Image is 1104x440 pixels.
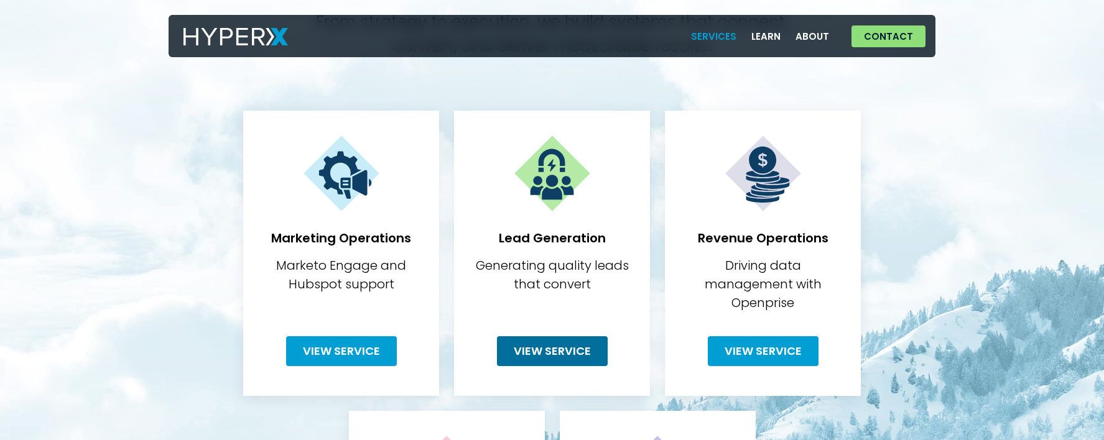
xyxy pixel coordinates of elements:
iframe: Drift Widget Chat Controller [1042,378,1089,425]
img: Services 5 [723,133,804,214]
p: Driving data management with Openprise [680,256,846,312]
h3: From strategy to execution, we build systems that connect, convert, and deliver measurable results. [300,10,804,58]
a: Services [684,24,744,49]
strong: Marketing Operations [271,229,411,247]
img: HyperX Logo [183,28,288,46]
p: Generating quality leads that convert [469,256,635,293]
span: View Service [725,346,802,357]
img: Services 4 [512,133,593,214]
span: View Service [303,346,380,357]
strong: Revenue Operations [698,229,828,247]
a: Learn [744,24,788,49]
a: View Service [708,336,819,367]
a: View Service [286,336,397,367]
a: View Service [497,336,608,367]
a: Contact [851,25,925,47]
span: Contact [864,32,913,41]
nav: Menu [684,24,837,49]
p: Marketo Engage and Hubspot support [258,256,424,293]
img: Services 3 [301,133,382,214]
span: View Service [514,346,591,357]
strong: Lead Generation [499,229,606,247]
a: About [788,24,837,49]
